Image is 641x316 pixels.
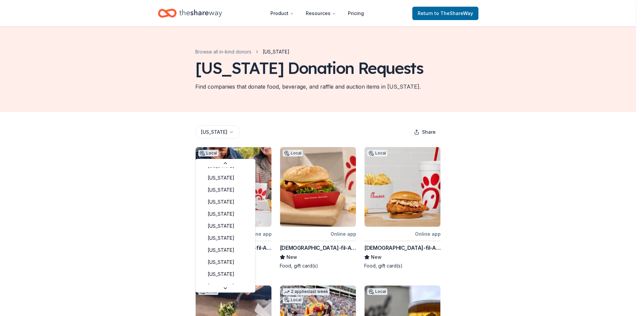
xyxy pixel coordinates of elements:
span: [US_STATE] [208,186,234,194]
span: [US_STATE] [208,222,234,230]
span: [US_STATE] [208,258,234,266]
span: [US_STATE] [208,174,234,182]
span: [US_STATE] [208,270,234,278]
span: [US_STATE] [208,282,234,290]
span: [US_STATE] [208,234,234,242]
span: [US_STATE] [208,198,234,206]
span: [US_STATE] [208,210,234,218]
span: [US_STATE] [208,246,234,254]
